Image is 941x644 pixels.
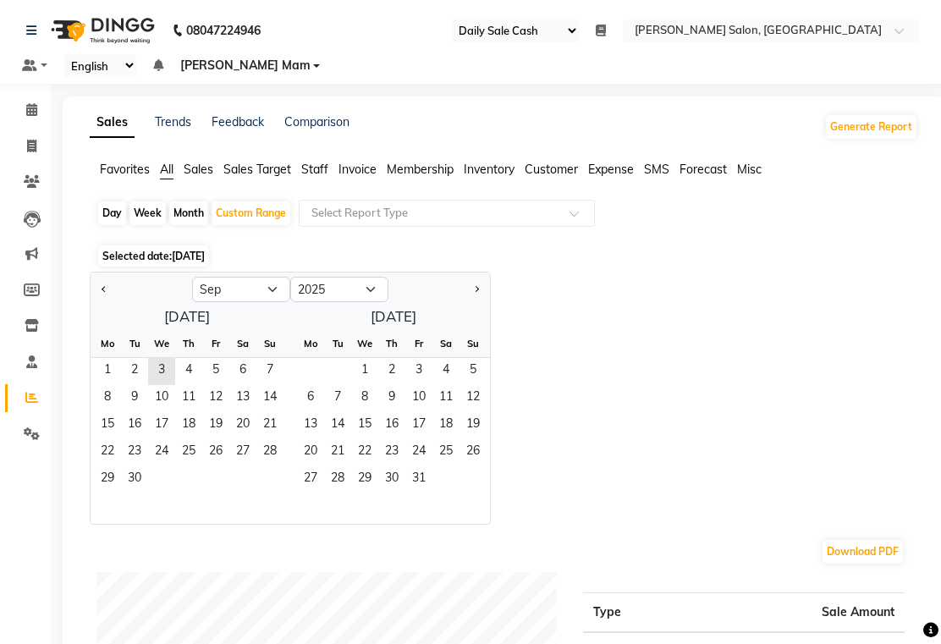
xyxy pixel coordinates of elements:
span: Invoice [338,162,377,177]
span: 21 [324,439,351,466]
span: 26 [202,439,229,466]
span: 7 [324,385,351,412]
div: Wednesday, September 10, 2025 [148,385,175,412]
a: Feedback [212,114,264,129]
span: Misc [737,162,762,177]
div: Wednesday, October 8, 2025 [351,385,378,412]
div: Tuesday, September 2, 2025 [121,358,148,385]
span: 4 [432,358,459,385]
span: 30 [378,466,405,493]
span: Expense [588,162,634,177]
div: Monday, September 8, 2025 [94,385,121,412]
div: Wednesday, September 3, 2025 [148,358,175,385]
div: Tuesday, October 7, 2025 [324,385,351,412]
div: Friday, October 3, 2025 [405,358,432,385]
span: 16 [121,412,148,439]
a: Comparison [284,114,349,129]
span: 2 [121,358,148,385]
span: 28 [256,439,283,466]
span: 22 [94,439,121,466]
span: 20 [297,439,324,466]
a: Trends [155,114,191,129]
div: Monday, October 6, 2025 [297,385,324,412]
span: [PERSON_NAME] Mam [180,57,311,74]
div: Tuesday, October 28, 2025 [324,466,351,493]
div: Tuesday, October 21, 2025 [324,439,351,466]
select: Select year [290,277,388,302]
div: Fr [202,330,229,357]
img: logo [43,7,159,54]
div: Tuesday, September 9, 2025 [121,385,148,412]
span: 5 [202,358,229,385]
div: Saturday, October 11, 2025 [432,385,459,412]
span: 11 [175,385,202,412]
span: 28 [324,466,351,493]
span: 1 [94,358,121,385]
span: 8 [351,385,378,412]
div: Tuesday, September 23, 2025 [121,439,148,466]
span: 12 [202,385,229,412]
span: 31 [405,466,432,493]
span: 10 [148,385,175,412]
div: Friday, September 26, 2025 [202,439,229,466]
span: 24 [148,439,175,466]
span: 25 [432,439,459,466]
span: 18 [175,412,202,439]
div: Monday, September 22, 2025 [94,439,121,466]
span: Selected date: [98,245,209,267]
span: 17 [148,412,175,439]
div: Saturday, September 6, 2025 [229,358,256,385]
button: Previous month [97,276,111,303]
div: Sunday, October 19, 2025 [459,412,487,439]
button: Generate Report [826,115,916,139]
button: Next month [470,276,483,303]
div: Tuesday, September 16, 2025 [121,412,148,439]
div: Friday, September 19, 2025 [202,412,229,439]
span: Inventory [464,162,515,177]
span: 27 [229,439,256,466]
span: All [160,162,173,177]
div: Su [256,330,283,357]
span: 9 [121,385,148,412]
button: Download PDF [823,540,903,564]
div: Thursday, October 9, 2025 [378,385,405,412]
div: Custom Range [212,201,290,225]
div: Wednesday, September 17, 2025 [148,412,175,439]
span: 6 [297,385,324,412]
span: 11 [432,385,459,412]
div: Th [378,330,405,357]
span: SMS [644,162,669,177]
div: Wednesday, September 24, 2025 [148,439,175,466]
span: 2 [378,358,405,385]
div: Monday, September 1, 2025 [94,358,121,385]
span: Membership [387,162,454,177]
div: Week [129,201,166,225]
div: Thursday, September 18, 2025 [175,412,202,439]
div: Saturday, September 13, 2025 [229,385,256,412]
div: Saturday, September 20, 2025 [229,412,256,439]
div: Sunday, September 14, 2025 [256,385,283,412]
span: 8 [94,385,121,412]
span: 23 [378,439,405,466]
div: Mo [297,330,324,357]
div: Thursday, September 4, 2025 [175,358,202,385]
span: Customer [525,162,578,177]
span: 29 [94,466,121,493]
span: 19 [459,412,487,439]
span: 30 [121,466,148,493]
span: 6 [229,358,256,385]
div: Friday, September 12, 2025 [202,385,229,412]
div: Thursday, September 11, 2025 [175,385,202,412]
div: Tuesday, October 14, 2025 [324,412,351,439]
span: 24 [405,439,432,466]
div: Sunday, September 21, 2025 [256,412,283,439]
span: 4 [175,358,202,385]
div: Tu [324,330,351,357]
span: 29 [351,466,378,493]
span: 5 [459,358,487,385]
span: Forecast [680,162,727,177]
div: Saturday, October 25, 2025 [432,439,459,466]
div: Thursday, October 16, 2025 [378,412,405,439]
div: Thursday, October 30, 2025 [378,466,405,493]
div: Monday, September 15, 2025 [94,412,121,439]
